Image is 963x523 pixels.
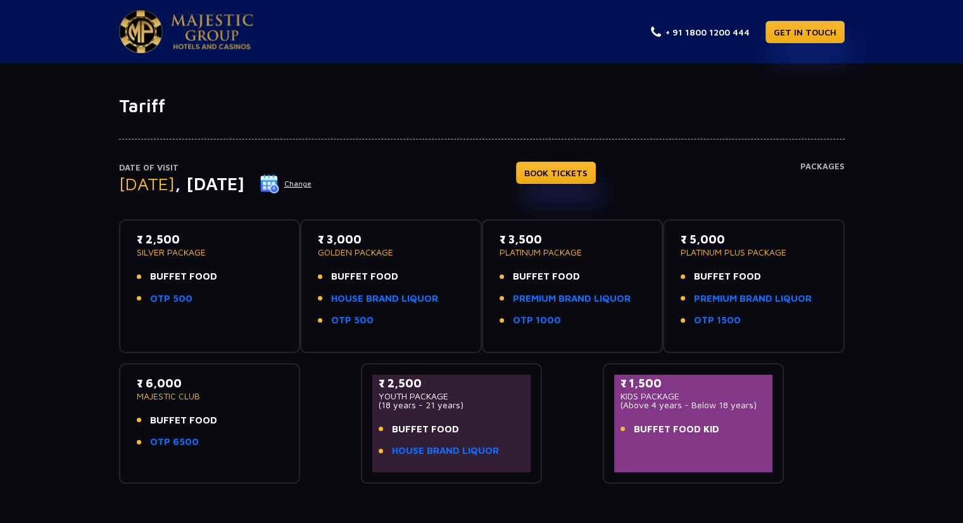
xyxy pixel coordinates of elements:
[137,375,283,392] p: ₹ 6,000
[331,292,438,306] a: HOUSE BRAND LIQUOR
[634,422,719,437] span: BUFFET FOOD KID
[620,401,767,410] p: (Above 4 years - Below 18 years)
[694,269,761,284] span: BUFFET FOOD
[379,375,525,392] p: ₹ 2,500
[694,292,812,306] a: PREMIUM BRAND LIQUOR
[513,269,580,284] span: BUFFET FOOD
[150,413,217,428] span: BUFFET FOOD
[800,162,845,207] h4: Packages
[150,435,199,449] a: OTP 6500
[150,292,192,306] a: OTP 500
[137,248,283,257] p: SILVER PACKAGE
[260,174,312,194] button: Change
[331,269,398,284] span: BUFFET FOOD
[137,392,283,401] p: MAJESTIC CLUB
[318,248,464,257] p: GOLDEN PACKAGE
[500,231,646,248] p: ₹ 3,500
[119,95,845,117] h1: Tariff
[379,392,525,401] p: YOUTH PACKAGE
[175,173,244,194] span: , [DATE]
[119,173,175,194] span: [DATE]
[150,269,217,284] span: BUFFET FOOD
[331,313,374,328] a: OTP 500
[119,162,312,174] p: Date of Visit
[137,231,283,248] p: ₹ 2,500
[171,14,253,49] img: Majestic Pride
[392,422,459,437] span: BUFFET FOOD
[392,444,499,458] a: HOUSE BRAND LIQUOR
[681,231,827,248] p: ₹ 5,000
[620,392,767,401] p: KIDS PACKAGE
[651,25,750,39] a: + 91 1800 1200 444
[765,21,845,43] a: GET IN TOUCH
[379,401,525,410] p: (18 years - 21 years)
[513,313,561,328] a: OTP 1000
[119,10,163,53] img: Majestic Pride
[318,231,464,248] p: ₹ 3,000
[513,292,631,306] a: PREMIUM BRAND LIQUOR
[620,375,767,392] p: ₹ 1,500
[500,248,646,257] p: PLATINUM PACKAGE
[516,162,596,184] a: BOOK TICKETS
[681,248,827,257] p: PLATINUM PLUS PACKAGE
[694,313,741,328] a: OTP 1500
